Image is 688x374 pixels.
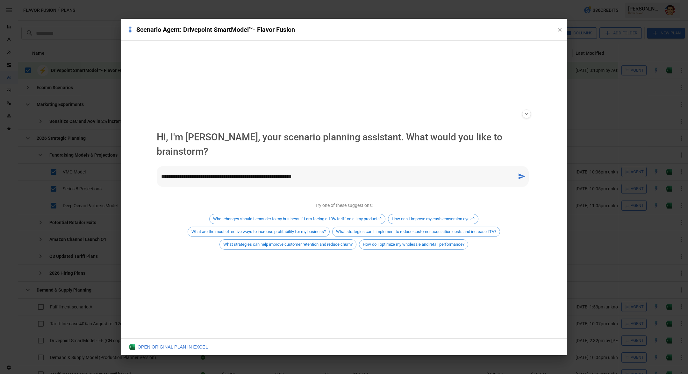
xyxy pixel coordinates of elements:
[188,229,329,234] span: What are the most effective ways to increase profitability for my business?
[157,130,531,159] p: Hi, I'm [PERSON_NAME], your scenario planning assistant. What would you like to brainstorm?
[388,216,478,221] span: How can I improve my cash conversion cycle?
[522,109,531,118] button: Show agent settings
[315,202,373,209] p: Try one of these suggestions:
[333,229,500,234] span: What strategies can I implement to reduce customer acquisition costs and increase LTV?
[129,344,208,350] div: OPEN ORIGINAL PLAN IN EXCEL
[129,344,135,350] img: Excel
[515,170,528,183] button: send message
[359,242,468,247] span: How do I optimize my wholesale and retail performance?
[126,25,552,35] p: Scenario Agent: Drivepoint SmartModel™- Flavor Fusion
[210,216,385,221] span: What changes should I consider to my business if I am facing a 10% tariff on all my products?
[220,242,356,247] span: What strategies can help improve customer retention and reduce churn?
